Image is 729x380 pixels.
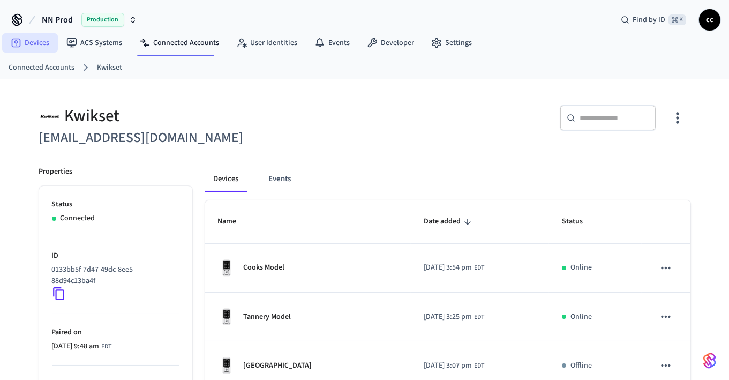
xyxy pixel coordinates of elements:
span: Name [218,213,251,230]
a: User Identities [228,33,306,53]
img: Kwikset Halo Touchscreen Wifi Enabled Smart Lock, Polished Chrome, Front [218,259,235,277]
p: Tannery Model [244,311,291,323]
p: Properties [39,166,73,177]
div: America/New_York [424,311,484,323]
span: Production [81,13,124,27]
a: ACS Systems [58,33,131,53]
h6: [EMAIL_ADDRESS][DOMAIN_NAME] [39,127,358,149]
button: cc [699,9,720,31]
p: [GEOGRAPHIC_DATA] [244,360,312,371]
a: Settings [423,33,480,53]
span: EDT [474,263,484,273]
span: Status [562,213,597,230]
img: Kwikset Halo Touchscreen Wifi Enabled Smart Lock, Polished Chrome, Front [218,308,235,325]
p: ID [52,250,179,262]
span: [DATE] 9:48 am [52,341,100,352]
a: Devices [2,33,58,53]
span: Find by ID [633,14,665,25]
div: America/New_York [52,341,112,352]
div: America/New_York [424,262,484,273]
img: Kwikset Logo, Square [39,105,61,127]
a: Developer [358,33,423,53]
span: ⌘ K [668,14,686,25]
span: NN Prod [42,13,73,26]
span: EDT [474,361,484,371]
p: Online [570,311,592,323]
div: Kwikset [39,105,358,127]
a: Connected Accounts [131,33,228,53]
span: [DATE] 3:54 pm [424,262,472,273]
div: America/New_York [424,360,484,371]
div: Find by ID⌘ K [612,10,695,29]
p: Status [52,199,179,210]
p: Online [570,262,592,273]
img: Kwikset Halo Touchscreen Wifi Enabled Smart Lock, Polished Chrome, Front [218,357,235,374]
button: Devices [205,166,247,192]
a: Events [306,33,358,53]
a: Kwikset [97,62,122,73]
span: EDT [102,342,112,352]
span: Date added [424,213,475,230]
p: Cooks Model [244,262,285,273]
p: Connected [61,213,95,224]
p: 0133bb5f-7d47-49dc-8ee5-88d94c13ba4f [52,264,175,287]
p: Paired on [52,327,179,338]
span: [DATE] 3:25 pm [424,311,472,323]
span: EDT [474,312,484,322]
button: Events [260,166,300,192]
a: Connected Accounts [9,62,74,73]
div: connected account tabs [205,166,690,192]
span: cc [700,10,719,29]
img: SeamLogoGradient.69752ec5.svg [703,352,716,369]
span: [DATE] 3:07 pm [424,360,472,371]
p: Offline [570,360,592,371]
